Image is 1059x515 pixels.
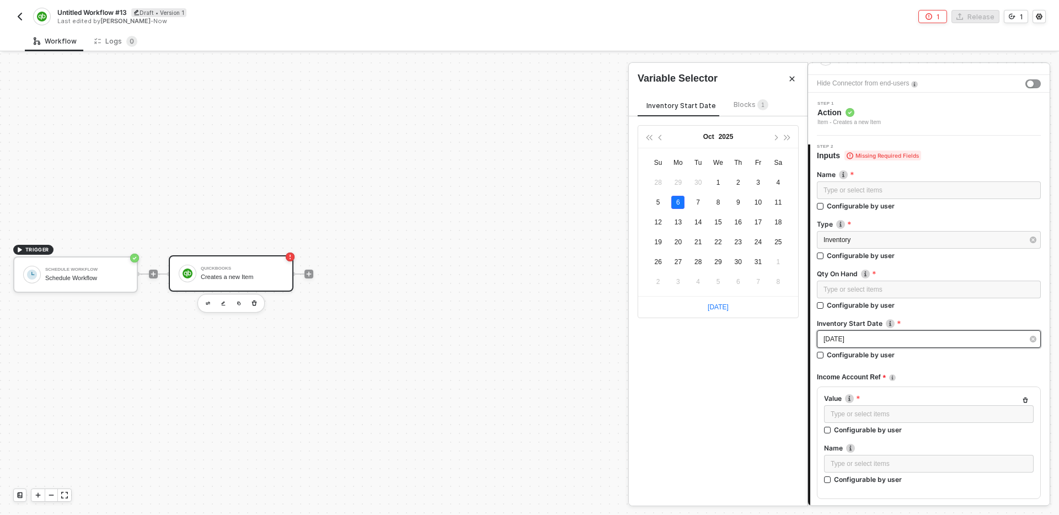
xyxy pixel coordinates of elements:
[951,10,999,23] button: Release
[823,236,851,244] span: Inventory
[728,173,748,192] td: 2025-10-02
[719,126,734,148] button: 2025
[768,153,788,173] th: Sa
[671,216,684,229] div: 13
[911,81,918,88] img: icon-info
[94,36,137,47] div: Logs
[861,270,870,278] img: icon-info
[668,212,688,232] td: 2025-10-13
[57,17,528,25] div: Last edited by - Now
[731,275,745,288] div: 6
[728,272,748,292] td: 2025-11-06
[708,192,728,212] td: 2025-10-08
[731,196,745,209] div: 9
[638,72,718,85] div: Variable Selector
[648,173,668,192] td: 2025-09-28
[668,272,688,292] td: 2025-11-03
[692,176,705,189] div: 30
[731,235,745,249] div: 23
[808,101,1050,127] div: Step 1Action Item - Creates a new Item
[768,272,788,292] td: 2025-11-08
[671,196,684,209] div: 6
[1020,12,1023,22] div: 1
[827,301,895,310] div: Configurable by user
[1004,10,1028,23] button: 1
[708,212,728,232] td: 2025-10-15
[748,232,768,252] td: 2025-10-24
[648,232,668,252] td: 2025-10-19
[937,12,940,22] div: 1
[651,255,665,269] div: 26
[728,232,748,252] td: 2025-10-23
[671,176,684,189] div: 29
[35,492,41,498] span: icon-play
[886,319,895,328] img: icon-info
[712,275,725,288] div: 5
[752,235,765,249] div: 24
[668,252,688,272] td: 2025-10-27
[772,255,785,269] div: 1
[133,9,140,15] span: icon-edit
[688,232,708,252] td: 2025-10-21
[772,196,785,209] div: 11
[834,475,902,484] div: Configurable by user
[692,196,705,209] div: 7
[13,10,26,23] button: back
[728,153,748,173] th: Th
[768,192,788,212] td: 2025-10-11
[708,153,728,173] th: We
[126,36,137,47] sup: 0
[712,235,725,249] div: 22
[731,176,745,189] div: 2
[731,216,745,229] div: 16
[768,212,788,232] td: 2025-10-18
[671,255,684,269] div: 27
[817,219,1041,229] label: Type
[651,216,665,229] div: 12
[827,350,895,360] div: Configurable by user
[728,192,748,212] td: 2025-10-09
[692,235,705,249] div: 21
[827,251,895,260] div: Configurable by user
[824,443,1034,453] label: Name
[688,212,708,232] td: 2025-10-14
[817,107,881,118] span: Action
[34,37,77,46] div: Workflow
[708,232,728,252] td: 2025-10-22
[648,252,668,272] td: 2025-10-26
[817,170,1041,179] label: Name
[926,13,932,20] span: icon-error-page
[712,255,725,269] div: 29
[100,17,151,25] span: [PERSON_NAME]
[712,196,725,209] div: 8
[671,275,684,288] div: 3
[651,196,665,209] div: 5
[708,173,728,192] td: 2025-10-01
[761,102,764,108] span: 1
[748,173,768,192] td: 2025-10-03
[703,126,714,148] button: Oct
[708,272,728,292] td: 2025-11-05
[772,176,785,189] div: 4
[646,101,716,110] span: Inventory Start Date
[834,425,902,434] div: Configurable by user
[768,173,788,192] td: 2025-10-04
[668,153,688,173] th: Mo
[648,212,668,232] td: 2025-10-12
[772,235,785,249] div: 25
[37,12,46,22] img: integration-icon
[748,212,768,232] td: 2025-10-17
[752,216,765,229] div: 17
[817,269,1041,278] label: Qty On Hand
[889,374,896,381] img: icon-info
[648,153,668,173] th: Su
[752,275,765,288] div: 7
[688,173,708,192] td: 2025-09-30
[728,212,748,232] td: 2025-10-16
[648,192,668,212] td: 2025-10-05
[817,319,1041,328] label: Inventory Start Date
[752,176,765,189] div: 3
[692,216,705,229] div: 14
[708,303,729,311] a: [DATE]
[688,153,708,173] th: Tu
